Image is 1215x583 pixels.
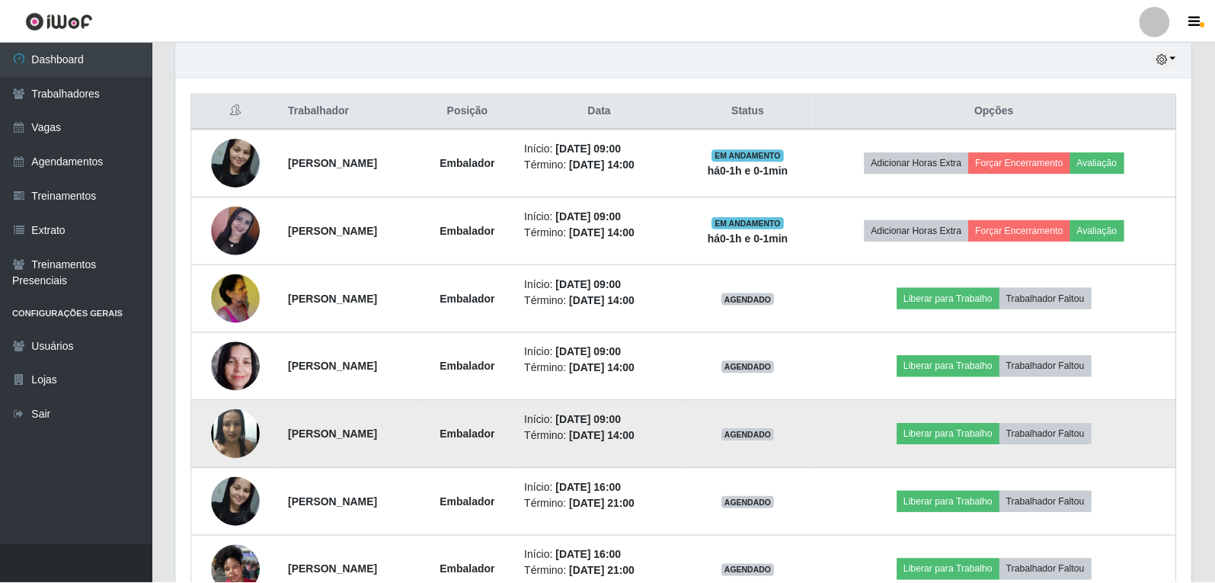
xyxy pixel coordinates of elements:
strong: Embalador [441,360,496,373]
li: Término: [526,225,676,241]
img: 1739839717367.jpeg [212,266,261,331]
button: Trabalhador Faltou [1002,288,1095,309]
li: Início: [526,209,676,225]
li: Início: [526,480,676,496]
time: [DATE] 14:00 [571,159,636,171]
strong: [PERSON_NAME] [289,157,378,169]
time: [DATE] 21:00 [571,498,636,510]
time: [DATE] 09:00 [558,346,623,358]
time: [DATE] 14:00 [571,362,636,374]
li: Início: [526,548,676,564]
time: [DATE] 09:00 [558,143,623,155]
strong: há 0-1 h e 0-1 min [710,165,791,177]
span: EM ANDAMENTO [714,149,786,162]
li: Término: [526,564,676,580]
strong: [PERSON_NAME] [289,564,378,576]
strong: Embalador [441,225,496,237]
th: Posição [420,94,516,130]
span: AGENDADO [724,293,777,306]
button: Avaliação [1073,220,1127,242]
button: Adicionar Horas Extra [867,220,971,242]
button: Trabalhador Faltou [1002,424,1095,445]
strong: [PERSON_NAME] [289,428,378,440]
strong: Embalador [441,293,496,305]
th: Status [686,94,815,130]
strong: Embalador [441,496,496,508]
img: 1726745680631.jpeg [212,334,261,399]
time: [DATE] 16:00 [558,482,623,494]
button: Forçar Encerramento [971,220,1073,242]
time: [DATE] 09:00 [558,210,623,223]
button: Liberar para Trabalho [900,356,1002,377]
time: [DATE] 21:00 [571,565,636,578]
li: Início: [526,412,676,428]
strong: há 0-1 h e 0-1 min [710,232,791,245]
li: Início: [526,141,676,157]
time: [DATE] 09:00 [558,414,623,426]
img: 1651018205499.jpeg [212,130,261,195]
span: EM ANDAMENTO [714,217,786,229]
strong: [PERSON_NAME] [289,293,378,305]
button: Trabalhador Faltou [1002,356,1095,377]
button: Liberar para Trabalho [900,424,1002,445]
img: 1732819988000.jpeg [212,405,261,464]
th: Opções [814,94,1179,130]
img: 1651018205499.jpeg [212,469,261,534]
span: AGENDADO [724,361,777,373]
span: AGENDADO [724,565,777,577]
li: Término: [526,157,676,173]
li: Término: [526,360,676,376]
span: AGENDADO [724,497,777,509]
img: CoreUI Logo [25,11,93,30]
th: Trabalhador [280,94,420,130]
button: Liberar para Trabalho [900,288,1002,309]
img: 1752499690681.jpeg [212,207,261,255]
li: Início: [526,277,676,293]
time: [DATE] 14:00 [571,226,636,239]
time: [DATE] 09:00 [558,278,623,290]
button: Trabalhador Faltou [1002,492,1095,513]
strong: [PERSON_NAME] [289,225,378,237]
li: Término: [526,293,676,309]
th: Data [516,94,685,130]
strong: Embalador [441,564,496,576]
time: [DATE] 16:00 [558,549,623,562]
time: [DATE] 14:00 [571,430,636,442]
span: AGENDADO [724,429,777,441]
li: Término: [526,496,676,512]
li: Início: [526,344,676,360]
li: Término: [526,428,676,444]
button: Forçar Encerramento [971,152,1073,174]
time: [DATE] 14:00 [571,294,636,306]
strong: [PERSON_NAME] [289,496,378,508]
strong: Embalador [441,157,496,169]
button: Trabalhador Faltou [1002,559,1095,581]
button: Adicionar Horas Extra [867,152,971,174]
button: Liberar para Trabalho [900,559,1002,581]
strong: Embalador [441,428,496,440]
strong: [PERSON_NAME] [289,360,378,373]
button: Liberar para Trabalho [900,492,1002,513]
button: Avaliação [1073,152,1127,174]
